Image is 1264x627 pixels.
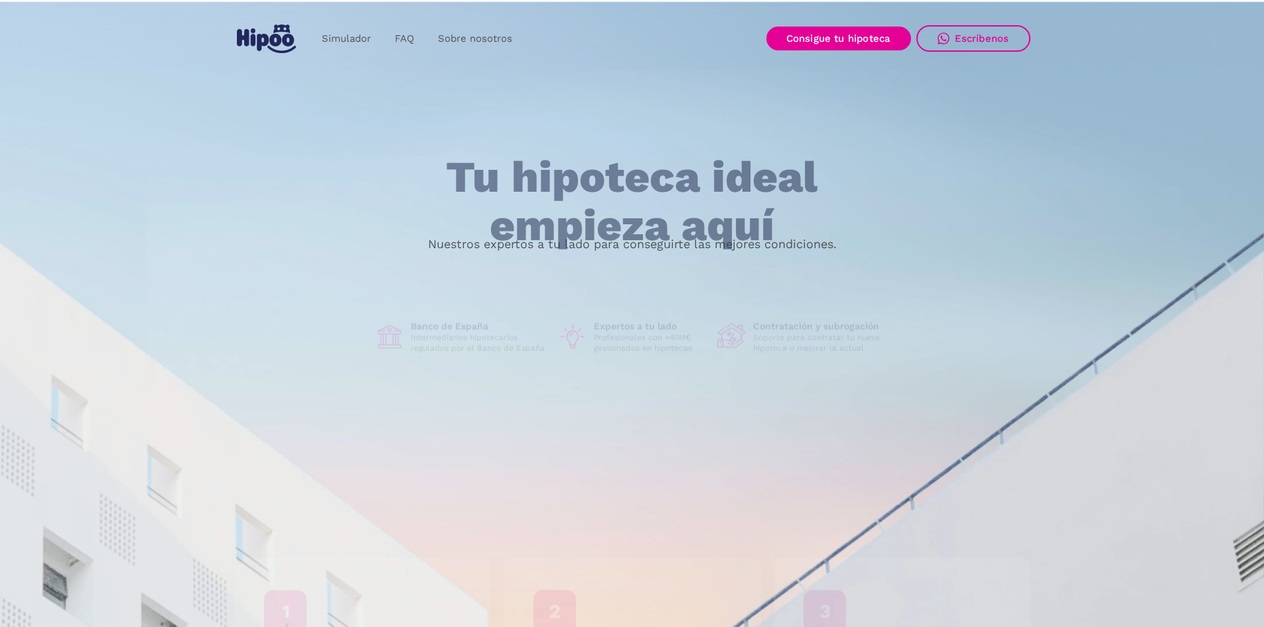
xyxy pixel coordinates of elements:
[380,153,883,249] h1: Tu hipoteca ideal empieza aquí
[411,320,547,332] h1: Banco de España
[594,320,707,332] h1: Expertos a tu lado
[916,25,1030,52] a: Escríbenos
[426,26,524,52] a: Sobre nosotros
[383,26,426,52] a: FAQ
[766,27,911,50] a: Consigue tu hipoteca
[310,26,383,52] a: Simulador
[234,19,299,58] a: home
[955,33,1009,44] div: Escríbenos
[753,332,890,354] p: Soporte para contratar tu nueva hipoteca o mejorar la actual
[753,320,890,332] h1: Contratación y subrogación
[411,332,547,354] p: Intermediarios hipotecarios regulados por el Banco de España
[428,239,837,249] p: Nuestros expertos a tu lado para conseguirte las mejores condiciones.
